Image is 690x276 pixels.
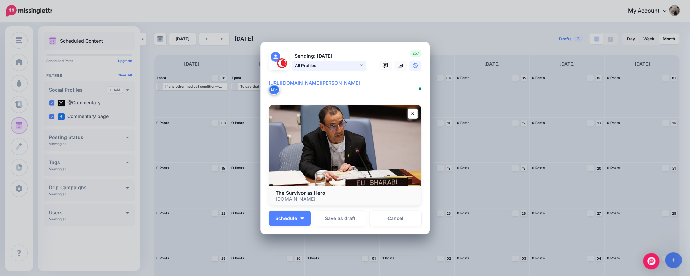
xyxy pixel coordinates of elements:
[295,62,358,69] span: All Profiles
[314,211,366,226] button: Save as draft
[643,253,659,269] div: Open Intercom Messenger
[410,50,421,57] span: 257
[269,211,311,226] button: Schedule
[369,211,421,226] a: Cancel
[300,217,304,219] img: arrow-down-white.png
[276,196,414,202] p: [DOMAIN_NAME]
[277,58,287,68] img: 291864331_468958885230530_187971914351797662_n-bsa127305.png
[269,105,421,186] img: The Survivor as Hero
[276,190,325,196] b: The Survivor as Hero
[269,80,360,86] mark: [URL][DOMAIN_NAME][PERSON_NAME]
[292,52,366,60] p: Sending: [DATE]
[275,216,297,221] span: Schedule
[269,84,280,95] button: Link
[269,79,425,95] textarea: To enrich screen reader interactions, please activate Accessibility in Grammarly extension settings
[271,52,280,62] img: user_default_image.png
[292,61,366,71] a: All Profiles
